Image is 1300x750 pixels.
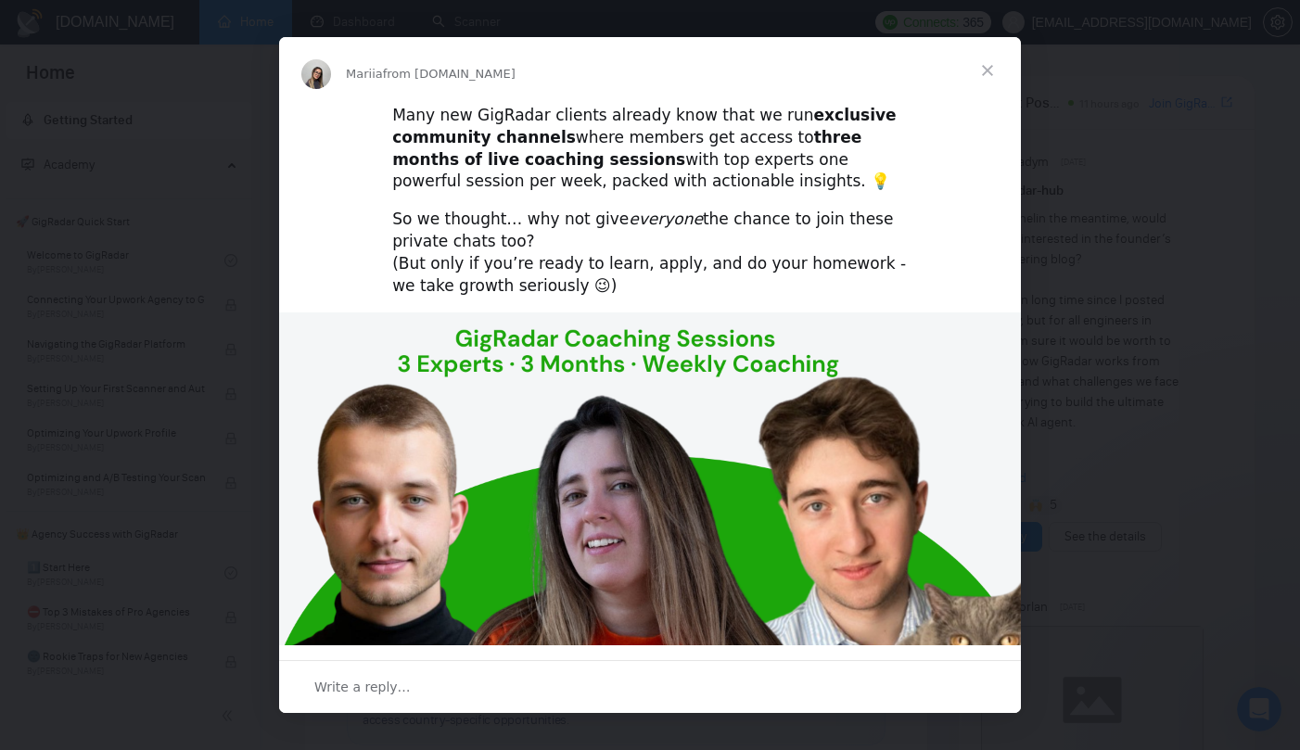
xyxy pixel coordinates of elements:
[279,660,1021,713] div: Open conversation and reply
[392,209,908,297] div: So we thought… why not give the chance to join these private chats too? (But only if you’re ready...
[392,128,861,169] b: three months of live coaching sessions
[954,37,1021,104] span: Close
[392,105,908,193] div: Many new GigRadar clients already know that we run where members get access to with top experts o...
[301,59,331,89] img: Profile image for Mariia
[383,67,516,81] span: from [DOMAIN_NAME]
[314,675,411,699] span: Write a reply…
[392,106,896,146] b: exclusive community channels
[346,67,383,81] span: Mariia
[629,210,703,228] i: everyone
